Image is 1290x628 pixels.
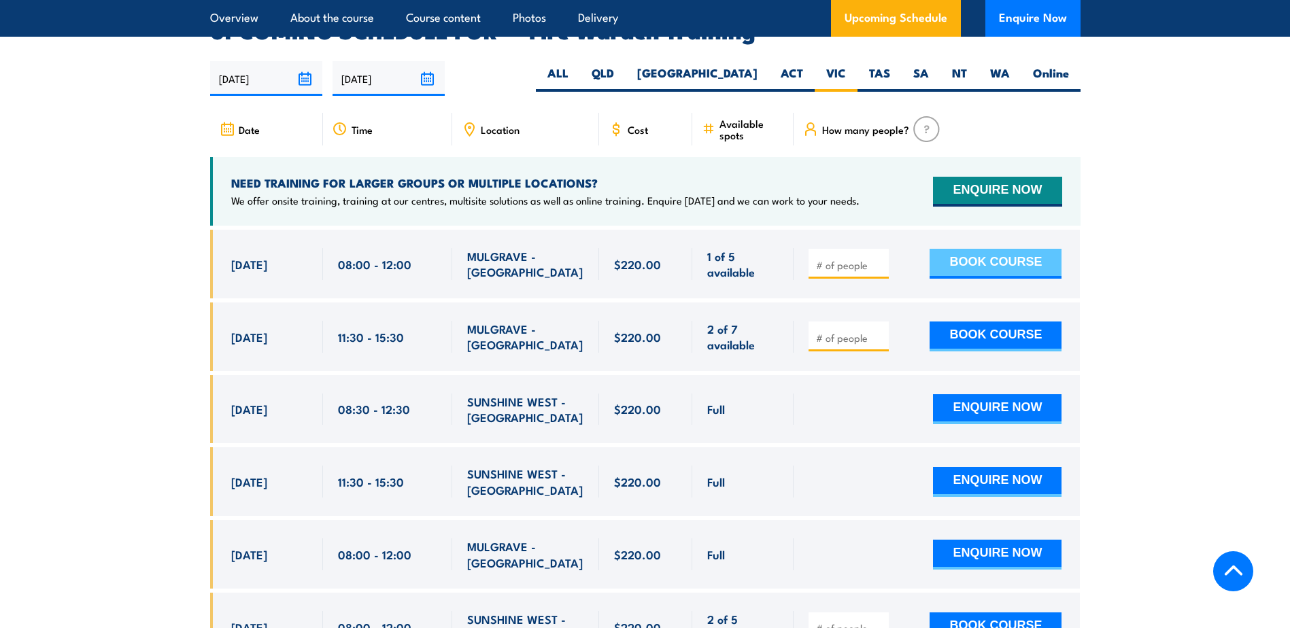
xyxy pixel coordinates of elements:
[815,65,858,92] label: VIC
[231,175,860,190] h4: NEED TRAINING FOR LARGER GROUPS OR MULTIPLE LOCATIONS?
[338,546,411,562] span: 08:00 - 12:00
[231,256,267,272] span: [DATE]
[719,118,784,141] span: Available spots
[338,256,411,272] span: 08:00 - 12:00
[940,65,979,92] label: NT
[467,248,584,280] span: MULGRAVE - [GEOGRAPHIC_DATA]
[614,256,661,272] span: $220.00
[930,321,1062,351] button: BOOK COURSE
[467,321,584,353] span: MULGRAVE - [GEOGRAPHIC_DATA]
[979,65,1021,92] label: WA
[614,474,661,489] span: $220.00
[210,61,322,96] input: From date
[902,65,940,92] label: SA
[231,474,267,489] span: [DATE]
[933,177,1062,207] button: ENQUIRE NOW
[614,546,661,562] span: $220.00
[933,540,1062,570] button: ENQUIRE NOW
[231,546,267,562] span: [DATE]
[822,124,909,135] span: How many people?
[933,394,1062,424] button: ENQUIRE NOW
[628,124,648,135] span: Cost
[536,65,580,92] label: ALL
[467,466,584,498] span: SUNSHINE WEST - [GEOGRAPHIC_DATA]
[467,394,584,425] span: SUNSHINE WEST - [GEOGRAPHIC_DATA]
[707,546,725,562] span: Full
[338,329,404,345] span: 11:30 - 15:30
[858,65,902,92] label: TAS
[707,248,779,280] span: 1 of 5 available
[338,401,410,417] span: 08:30 - 12:30
[467,538,584,570] span: MULGRAVE - [GEOGRAPHIC_DATA]
[580,65,626,92] label: QLD
[210,20,1081,39] h2: UPCOMING SCHEDULE FOR - "Fire Warden Training"
[338,474,404,489] span: 11:30 - 15:30
[231,194,860,207] p: We offer onsite training, training at our centres, multisite solutions as well as online training...
[231,401,267,417] span: [DATE]
[352,124,373,135] span: Time
[933,467,1062,497] button: ENQUIRE NOW
[707,474,725,489] span: Full
[231,329,267,345] span: [DATE]
[707,401,725,417] span: Full
[930,249,1062,279] button: BOOK COURSE
[769,65,815,92] label: ACT
[481,124,520,135] span: Location
[614,329,661,345] span: $220.00
[333,61,445,96] input: To date
[816,258,884,272] input: # of people
[816,331,884,345] input: # of people
[707,321,779,353] span: 2 of 7 available
[239,124,260,135] span: Date
[626,65,769,92] label: [GEOGRAPHIC_DATA]
[614,401,661,417] span: $220.00
[1021,65,1081,92] label: Online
